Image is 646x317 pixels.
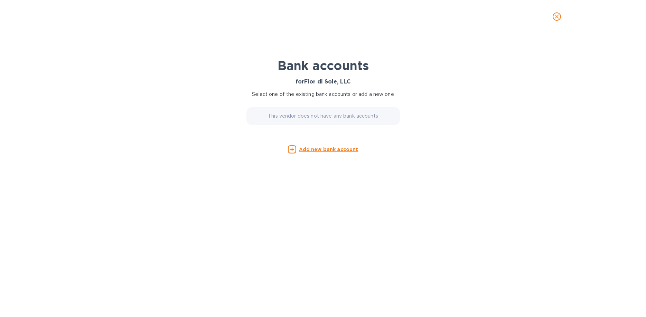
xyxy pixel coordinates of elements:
b: Bank accounts [278,58,369,73]
h3: for Fior di Sole, LLC [243,79,403,85]
button: close [549,8,565,25]
u: Add new bank account [299,147,358,152]
p: This vendor does not have any bank accounts [268,112,378,120]
p: Select one of the existing bank accounts or add a new one [243,91,403,98]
